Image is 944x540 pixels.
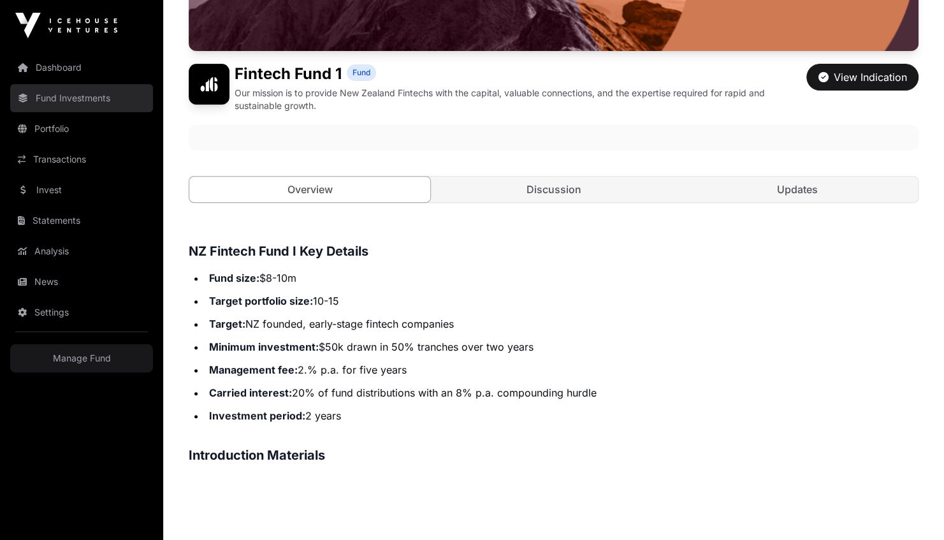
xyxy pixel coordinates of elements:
a: Transactions [10,145,153,173]
li: NZ founded, early-stage fintech companies [205,315,919,333]
img: Icehouse Ventures Logo [15,13,117,38]
a: Settings [10,298,153,326]
li: $8-10m [205,269,919,287]
strong: Investment period: [209,409,305,422]
span: Fund [352,68,370,78]
strong: Carried interest: [209,386,292,399]
img: Fintech Fund 1 [189,64,229,105]
h3: Introduction Materials [189,445,919,465]
a: Overview [189,176,431,203]
strong: Target: [209,317,245,330]
a: Portfolio [10,115,153,143]
button: View Indication [806,64,919,91]
li: $50k drawn in 50% tranches over two years [205,338,919,356]
a: Updates [677,177,918,202]
a: Discussion [433,177,674,202]
strong: Target portfolio size: [209,295,313,307]
strong: Minimum investment: [209,340,319,353]
li: 10-15 [205,292,919,310]
h3: NZ Fintech Fund I Key Details [189,241,919,261]
a: Fund Investments [10,84,153,112]
strong: Management fee: [209,363,298,376]
a: Analysis [10,237,153,265]
strong: Fund size: [209,272,259,284]
li: 2.% p.a. for five years [205,361,919,379]
a: View Indication [806,77,919,89]
iframe: Chat Widget [880,479,944,540]
a: Manage Fund [10,344,153,372]
h1: Fintech Fund 1 [235,64,342,84]
li: 2 years [205,407,919,425]
a: Statements [10,207,153,235]
a: Invest [10,176,153,204]
li: 20% of fund distributions with an 8% p.a. compounding hurdle [205,384,919,402]
a: News [10,268,153,296]
nav: Tabs [189,177,918,202]
div: View Indication [818,69,907,85]
a: Dashboard [10,54,153,82]
p: Our mission is to provide New Zealand Fintechs with the capital, valuable connections, and the ex... [235,87,801,112]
